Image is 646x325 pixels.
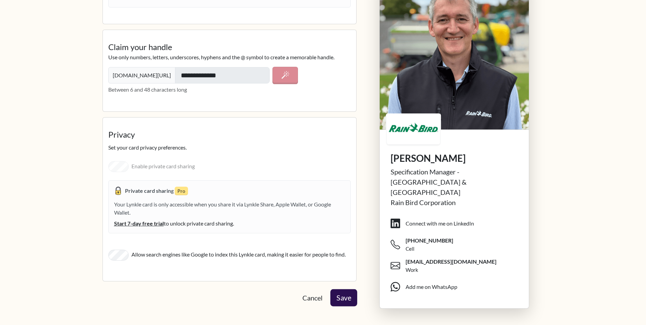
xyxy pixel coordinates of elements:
[108,86,351,94] p: Between 6 and 48 characters long
[114,187,122,195] img: padlock
[406,283,457,291] div: Add me on WhatsApp
[114,219,164,228] span: Start 7-day free trial
[406,236,453,244] span: [PHONE_NUMBER]
[391,276,523,297] span: Add me on WhatsApp
[406,245,414,253] div: Cell
[406,219,474,228] div: Connect with me on LinkedIn
[391,255,523,276] span: [EMAIL_ADDRESS][DOMAIN_NAME]Work
[108,67,175,83] span: [DOMAIN_NAME][URL]
[164,220,234,227] span: to unlock private card sharing.
[406,258,497,265] span: [EMAIL_ADDRESS][DOMAIN_NAME]
[391,213,523,234] span: Connect with me on LinkedIn
[114,187,122,193] span: Private card sharing is enabled
[175,187,188,195] small: Pro
[108,53,351,61] p: Use only numbers, letters, underscores, hyphens and the @ symbol to create a memorable handle.
[330,289,357,306] button: Save
[391,234,523,255] span: [PHONE_NUMBER]Cell
[391,197,518,207] div: Rain Bird Corporation
[108,128,351,143] legend: Privacy
[391,152,518,164] h1: [PERSON_NAME]
[391,167,518,197] div: Specification Manager - [GEOGRAPHIC_DATA] & [GEOGRAPHIC_DATA]
[114,200,345,228] div: Your Lynkle card is only accessible when you share it via Lynkle Share, Apple Wallet, or Google W...
[131,250,346,259] label: Allow search engines like Google to index this Lynkle card, making it easier for people to find.
[108,143,351,152] p: Set your card privacy preferences.
[297,290,328,306] a: Cancel
[406,266,418,274] div: Work
[125,187,175,194] strong: Private card sharing
[108,41,351,53] legend: Claim your handle
[387,114,440,144] img: logo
